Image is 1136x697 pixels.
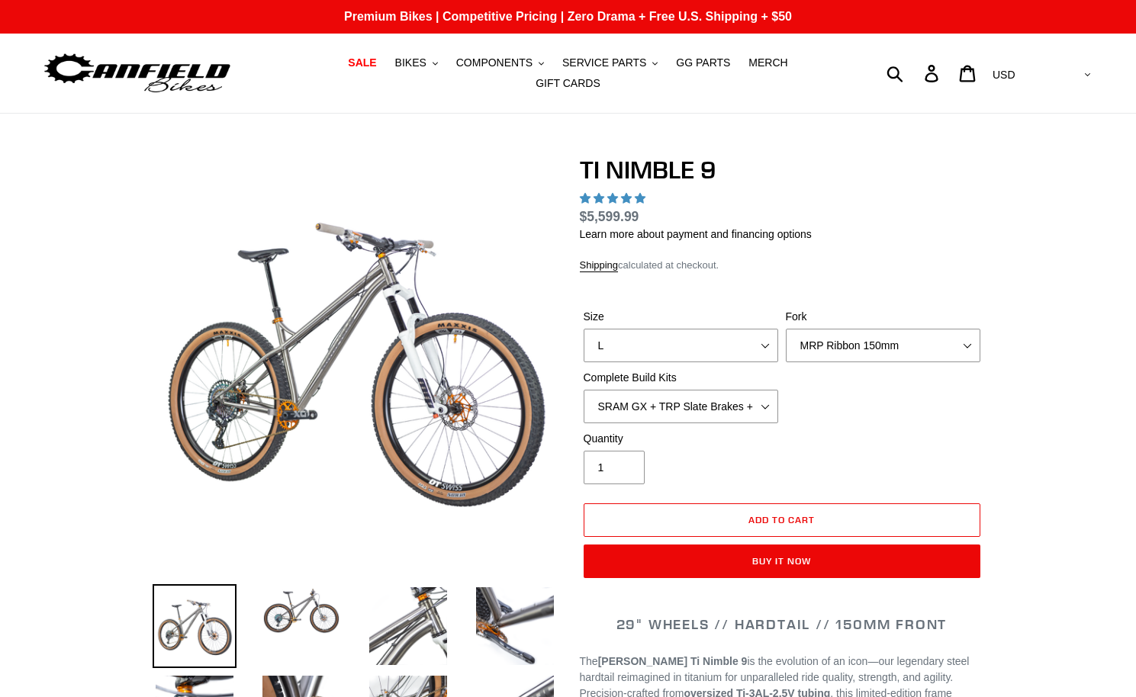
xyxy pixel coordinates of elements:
label: Fork [786,309,980,325]
img: Canfield Bikes [42,50,233,98]
span: MERCH [748,56,787,69]
a: GG PARTS [668,53,738,73]
button: COMPONENTS [449,53,552,73]
label: Size [584,309,778,325]
span: 29" WHEELS // HARDTAIL // 150MM FRONT [616,615,948,633]
button: Buy it now [584,544,980,578]
span: BIKES [395,56,426,69]
strong: [PERSON_NAME] Ti Nimble 9 [598,655,748,667]
a: MERCH [741,53,795,73]
img: Load image into Gallery viewer, TI NIMBLE 9 [153,584,237,668]
div: calculated at checkout. [580,258,984,273]
button: BIKES [388,53,446,73]
a: Shipping [580,259,619,272]
span: Add to cart [748,514,815,525]
label: Complete Build Kits [584,370,778,386]
button: Add to cart [584,503,980,537]
button: SERVICE PARTS [555,53,665,73]
img: Load image into Gallery viewer, TI NIMBLE 9 [259,584,343,638]
a: Learn more about payment and financing options [580,228,812,240]
label: Quantity [584,431,778,447]
input: Search [895,56,934,90]
a: SALE [340,53,384,73]
span: $5,599.99 [580,209,639,224]
span: 4.89 stars [580,192,648,204]
img: Load image into Gallery viewer, TI NIMBLE 9 [366,584,450,668]
span: SALE [348,56,376,69]
img: TI NIMBLE 9 [156,159,554,557]
span: COMPONENTS [456,56,533,69]
a: GIFT CARDS [528,73,608,94]
h1: TI NIMBLE 9 [580,156,984,185]
span: SERVICE PARTS [562,56,646,69]
span: GG PARTS [676,56,730,69]
span: GIFT CARDS [536,77,600,90]
img: Load image into Gallery viewer, TI NIMBLE 9 [473,584,557,668]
